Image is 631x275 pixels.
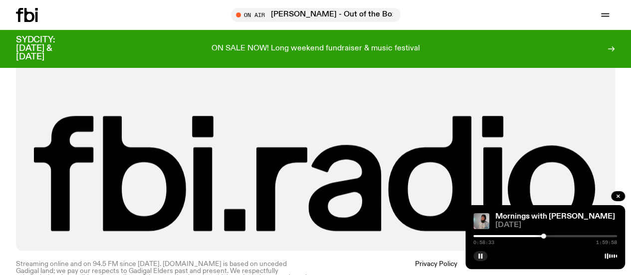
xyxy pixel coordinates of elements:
[211,44,420,53] p: ON SALE NOW! Long weekend fundraiser & music festival
[473,240,494,245] span: 0:58:33
[473,213,489,229] img: Kana Frazer is smiling at the camera with her head tilted slightly to her left. She wears big bla...
[231,8,401,22] button: On Air[PERSON_NAME] - Out of the Box
[596,240,617,245] span: 1:59:58
[495,222,617,229] span: [DATE]
[495,213,615,221] a: Mornings with [PERSON_NAME]
[16,36,80,61] h3: SYDCITY: [DATE] & [DATE]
